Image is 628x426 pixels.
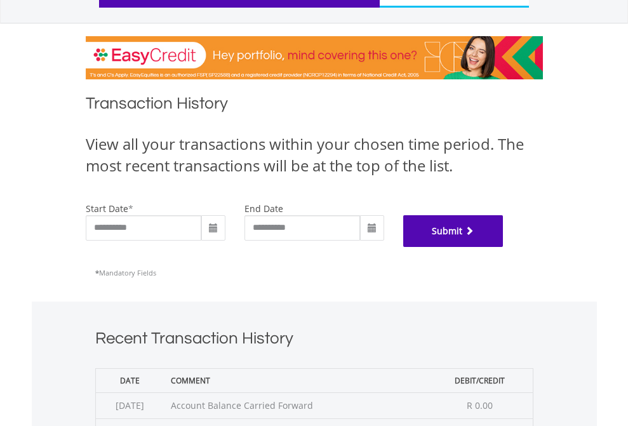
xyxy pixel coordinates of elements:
[95,327,533,356] h1: Recent Transaction History
[427,368,533,392] th: Debit/Credit
[244,203,283,215] label: end date
[403,215,504,247] button: Submit
[86,203,128,215] label: start date
[164,392,427,418] td: Account Balance Carried Forward
[95,392,164,418] td: [DATE]
[86,92,543,121] h1: Transaction History
[467,399,493,411] span: R 0.00
[95,268,156,277] span: Mandatory Fields
[86,133,543,177] div: View all your transactions within your chosen time period. The most recent transactions will be a...
[164,368,427,392] th: Comment
[95,368,164,392] th: Date
[86,36,543,79] img: EasyCredit Promotion Banner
